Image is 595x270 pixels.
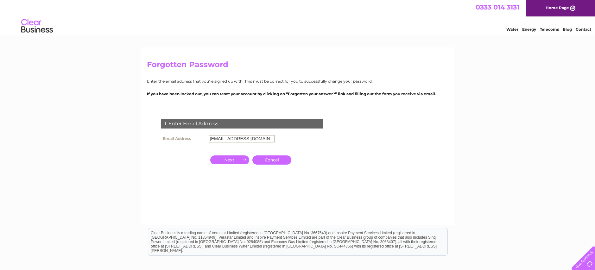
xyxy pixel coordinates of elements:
[148,3,447,31] div: Clear Business is a trading name of Verastar Limited (registered in [GEOGRAPHIC_DATA] No. 3667643...
[147,60,448,72] h2: Forgotten Password
[147,78,448,84] p: Enter the email address that you're signed up with. This must be correct for you to successfully ...
[576,27,591,32] a: Contact
[563,27,572,32] a: Blog
[476,3,519,11] a: 0333 014 3131
[21,16,53,36] img: logo.png
[540,27,559,32] a: Telecoms
[161,119,323,129] div: 1. Enter Email Address
[252,155,291,165] a: Cancel
[147,91,448,97] p: If you have been locked out, you can reset your account by clicking on “Forgotten your answer?” l...
[522,27,536,32] a: Energy
[506,27,518,32] a: Water
[160,133,207,144] th: Email Address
